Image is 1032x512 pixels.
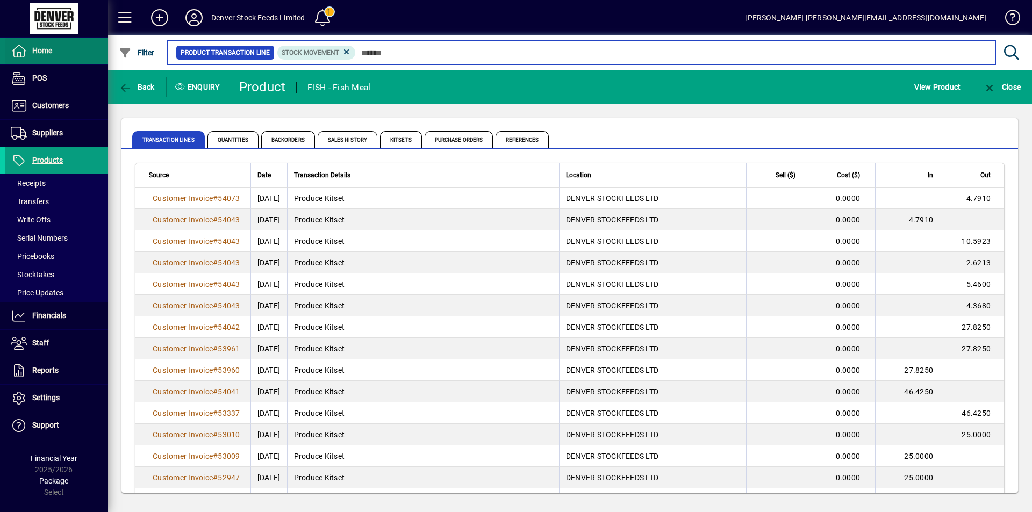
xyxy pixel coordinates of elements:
span: Customer Invoice [153,280,213,289]
span: DENVER STOCKFEEDS LTD [566,344,658,353]
span: Price Updates [11,289,63,297]
span: 27.8250 [962,344,991,353]
span: Customer Invoice [153,430,213,439]
a: Transfers [5,192,107,211]
td: Produce Kitset [287,424,559,445]
span: Filter [119,48,155,57]
span: DENVER STOCKFEEDS LTD [566,194,658,203]
td: Produce Kitset [287,445,559,467]
td: [DATE] [250,402,287,424]
span: Customer Invoice [153,194,213,203]
td: 0.0000 [811,295,875,316]
a: Receipts [5,174,107,192]
span: Pricebooks [11,252,54,261]
span: 54043 [218,301,240,310]
a: Customer Invoice#53337 [149,407,244,419]
span: Package [39,477,68,485]
span: Source [149,169,169,181]
span: Financials [32,311,66,320]
span: 54043 [218,258,240,267]
span: 46.4250 [962,409,991,417]
span: # [213,194,218,203]
td: 0.0000 [811,273,875,295]
span: # [213,215,218,224]
div: Cost ($) [818,169,870,181]
td: [DATE] [250,188,287,209]
span: 25.0000 [904,473,933,482]
span: View Product [914,78,961,96]
span: Home [32,46,52,55]
span: Write Offs [11,215,51,224]
span: 54043 [218,280,240,289]
a: Financials [5,302,107,329]
span: # [213,452,218,460]
span: Sales History [318,131,377,148]
td: 0.0000 [811,445,875,467]
span: Product Transaction Line [181,47,270,58]
span: Date [257,169,271,181]
span: Back [119,83,155,91]
a: Knowledge Base [997,2,1019,37]
span: Customer Invoice [153,215,213,224]
td: 0.0000 [811,402,875,424]
span: DENVER STOCKFEEDS LTD [566,430,658,439]
div: Sell ($) [753,169,805,181]
app-page-header-button: Close enquiry [972,77,1032,97]
td: Produce Kitset [287,316,559,338]
span: Customer Invoice [153,323,213,331]
span: Customer Invoice [153,473,213,482]
span: 27.8250 [904,366,933,374]
td: 0.0000 [811,467,875,488]
a: Customer Invoice#54043 [149,257,244,269]
a: Stocktakes [5,265,107,284]
span: Receipts [11,179,46,188]
span: 53009 [218,452,240,460]
td: 0.0000 [811,381,875,402]
a: Settings [5,385,107,412]
span: Kitsets [380,131,422,148]
span: 53010 [218,430,240,439]
td: Produce Kitset [287,295,559,316]
td: 0.0000 [811,252,875,273]
span: Backorders [261,131,315,148]
a: Pricebooks [5,247,107,265]
a: Customer Invoice#54043 [149,278,244,290]
span: # [213,301,218,310]
span: 46.4250 [904,387,933,396]
span: Close [983,83,1021,91]
td: [DATE] [250,273,287,295]
a: Customer Invoice#53009 [149,450,244,462]
span: Support [32,421,59,429]
span: # [213,430,218,439]
a: Customer Invoice#54043 [149,300,244,312]
span: Customer Invoice [153,344,213,353]
span: POS [32,74,47,82]
td: [DATE] [250,424,287,445]
span: 4.7910 [909,215,934,224]
span: DENVER STOCKFEEDS LTD [566,237,658,246]
td: 0.0000 [811,209,875,230]
td: Produce Kitset [287,338,559,359]
button: View Product [912,77,963,97]
span: DENVER STOCKFEEDS LTD [566,409,658,417]
td: [DATE] [250,209,287,230]
div: Source [149,169,244,181]
a: Customer Invoice#53960 [149,364,244,376]
td: 0.0000 [811,359,875,381]
span: Purchase Orders [425,131,493,148]
span: DENVER STOCKFEEDS LTD [566,452,658,460]
a: Customer Invoice#54043 [149,214,244,226]
span: 54043 [218,237,240,246]
td: Produce Kitset [287,359,559,381]
a: Write Offs [5,211,107,229]
td: Produce Kitset [287,209,559,230]
td: [DATE] [250,316,287,338]
mat-chip: Product Transaction Type: Stock movement [277,46,356,60]
a: Reports [5,357,107,384]
a: Suppliers [5,120,107,147]
span: Customer Invoice [153,237,213,246]
button: Profile [177,8,211,27]
span: Transaction Lines [132,131,205,148]
span: Customer Invoice [153,387,213,396]
a: Customer Invoice#53961 [149,343,244,355]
